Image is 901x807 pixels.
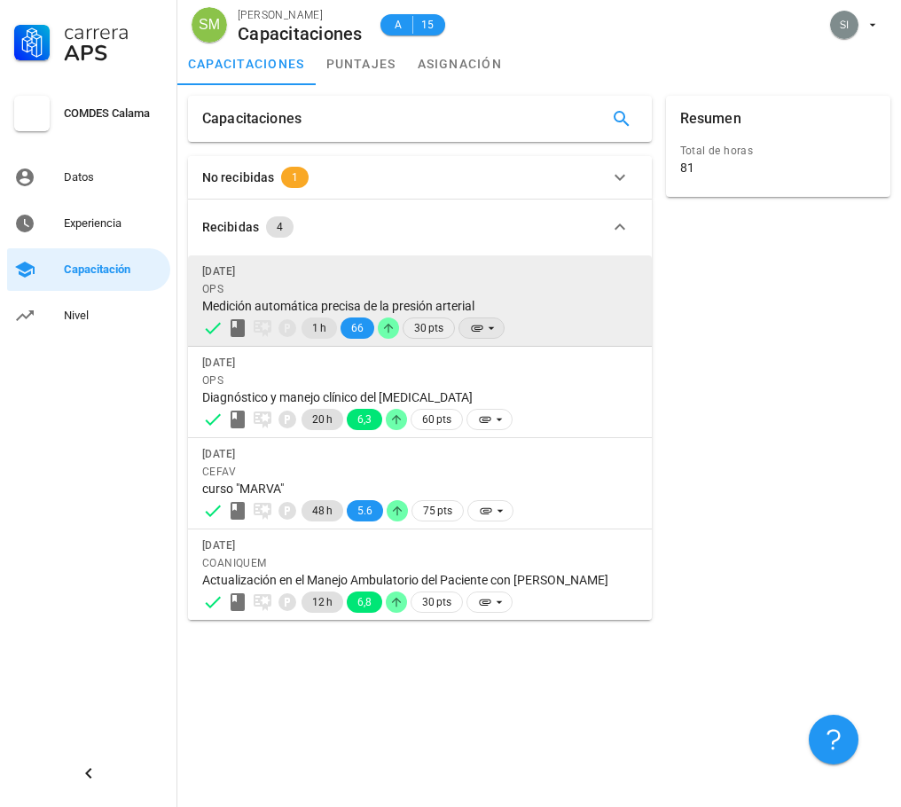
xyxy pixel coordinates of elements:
div: avatar [830,11,858,39]
span: 60 pts [422,411,451,428]
div: Medición automática precisa de la presión arterial [202,298,638,314]
span: 5.6 [357,500,372,521]
span: CEFAV [202,466,236,478]
div: Datos [64,170,163,184]
a: Capacitación [7,248,170,291]
a: Datos [7,156,170,199]
div: Resumen [680,96,741,142]
div: curso "MARVA" [202,481,638,497]
div: Experiencia [64,216,163,231]
span: 30 pts [414,319,443,337]
div: COMDES Calama [64,106,163,121]
div: [DATE] [202,537,638,554]
div: No recibidas [202,168,274,187]
span: 30 pts [422,593,451,611]
a: puntajes [316,43,407,85]
div: [DATE] [202,445,638,463]
div: APS [64,43,163,64]
button: Recibidas 4 [188,199,652,255]
span: 66 [351,317,364,339]
span: 6,3 [357,409,372,430]
div: Nivel [64,309,163,323]
span: 12 h [312,592,333,613]
div: [DATE] [202,262,638,280]
div: Carrera [64,21,163,43]
a: Experiencia [7,202,170,245]
a: asignación [407,43,513,85]
div: [DATE] [202,354,638,372]
div: Actualización en el Manejo Ambulatorio del Paciente con [PERSON_NAME] [202,572,638,588]
button: No recibidas 1 [188,156,652,199]
span: COANIQUEM [202,557,267,569]
div: [PERSON_NAME] [238,6,363,24]
span: 20 h [312,409,333,430]
span: 6,8 [357,592,372,613]
span: 15 [420,16,435,34]
div: Capacitaciones [202,96,302,142]
span: 48 h [312,500,333,521]
a: Nivel [7,294,170,337]
div: Total de horas [680,142,876,160]
div: 81 [680,160,694,176]
span: OPS [202,374,223,387]
span: SM [199,7,220,43]
span: OPS [202,283,223,295]
div: Diagnóstico y manejo clínico del [MEDICAL_DATA] [202,389,638,405]
div: avatar [192,7,227,43]
span: 4 [277,216,283,238]
div: Capacitaciones [238,24,363,43]
span: A [391,16,405,34]
div: Recibidas [202,217,259,237]
a: capacitaciones [177,43,316,85]
div: Capacitación [64,262,163,277]
span: 1 h [312,317,326,339]
span: 1 [292,167,298,188]
span: 75 pts [423,502,452,520]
